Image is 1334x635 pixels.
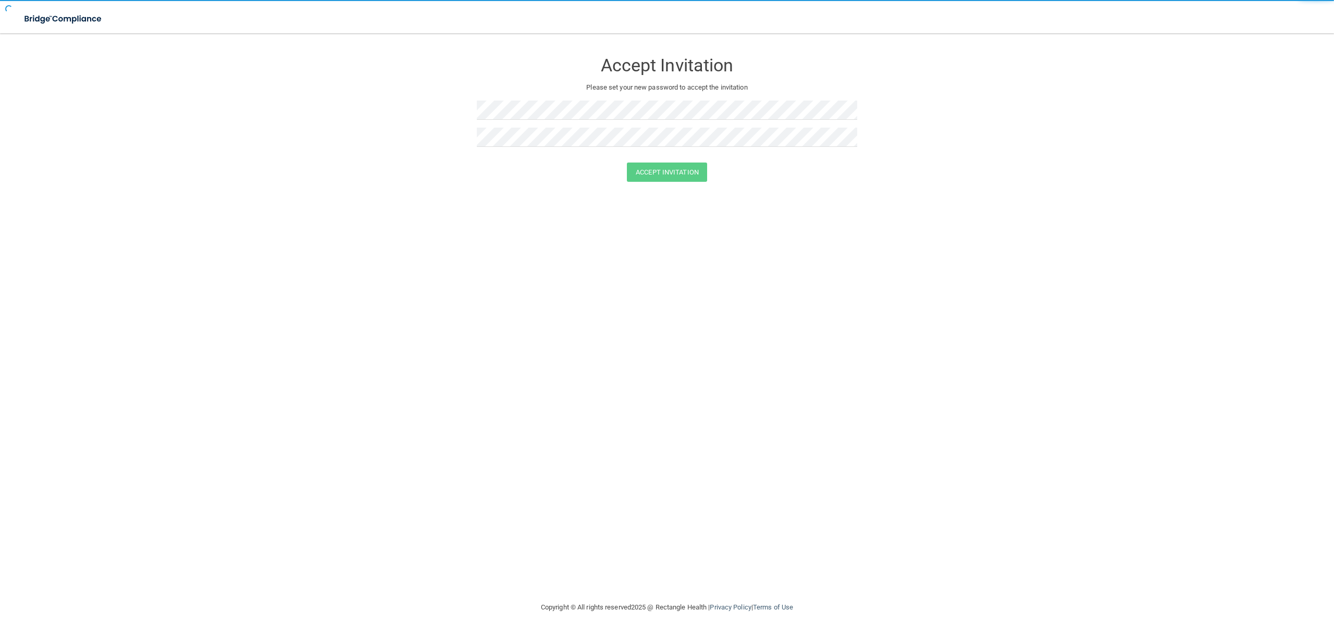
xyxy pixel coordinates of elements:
a: Privacy Policy [710,603,751,611]
h3: Accept Invitation [477,56,857,75]
div: Copyright © All rights reserved 2025 @ Rectangle Health | | [477,591,857,624]
button: Accept Invitation [627,163,707,182]
a: Terms of Use [753,603,793,611]
p: Please set your new password to accept the invitation [485,81,849,94]
img: bridge_compliance_login_screen.278c3ca4.svg [16,8,112,30]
